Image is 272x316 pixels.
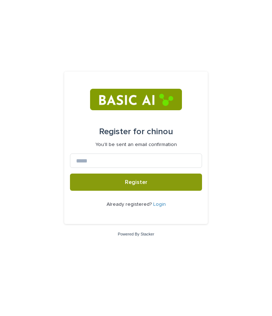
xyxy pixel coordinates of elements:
[99,122,173,142] div: chinou
[118,232,154,236] a: Powered By Stacker
[99,127,145,136] span: Register for
[125,179,147,185] span: Register
[153,202,166,207] a: Login
[107,202,153,207] span: Already registered?
[95,142,177,148] p: You'll be sent an email confirmation
[70,174,202,191] button: Register
[90,89,182,110] img: RtIB8pj2QQiOZo6waziI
